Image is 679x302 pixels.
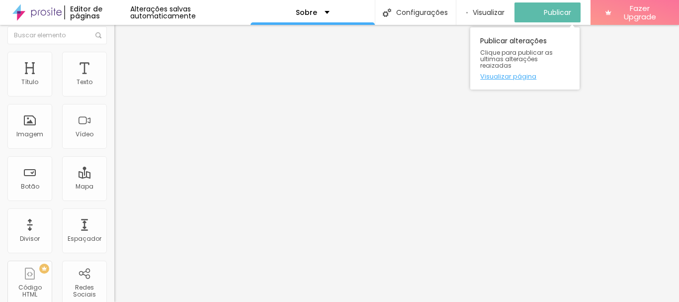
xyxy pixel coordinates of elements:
[21,79,38,86] div: Título
[68,235,101,242] div: Espaçador
[296,9,317,16] p: Sobre
[616,4,664,21] span: Fazer Upgrade
[480,73,570,80] a: Visualizar página
[466,8,468,17] img: view-1.svg
[7,26,107,44] input: Buscar elemento
[514,2,581,22] button: Publicar
[16,131,43,138] div: Imagem
[480,49,570,69] span: Clique para publicar as ultimas alterações reaizadas
[65,284,104,299] div: Redes Sociais
[10,284,49,299] div: Código HTML
[20,235,40,242] div: Divisor
[470,27,580,90] div: Publicar alterações
[130,5,251,19] div: Alterações salvas automaticamente
[77,79,92,86] div: Texto
[383,8,391,17] img: Icone
[544,8,571,16] span: Publicar
[95,32,101,38] img: Icone
[64,5,130,19] div: Editor de páginas
[114,25,679,302] iframe: Editor
[21,183,39,190] div: Botão
[473,8,505,16] span: Visualizar
[76,131,93,138] div: Vídeo
[76,183,93,190] div: Mapa
[456,2,515,22] button: Visualizar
